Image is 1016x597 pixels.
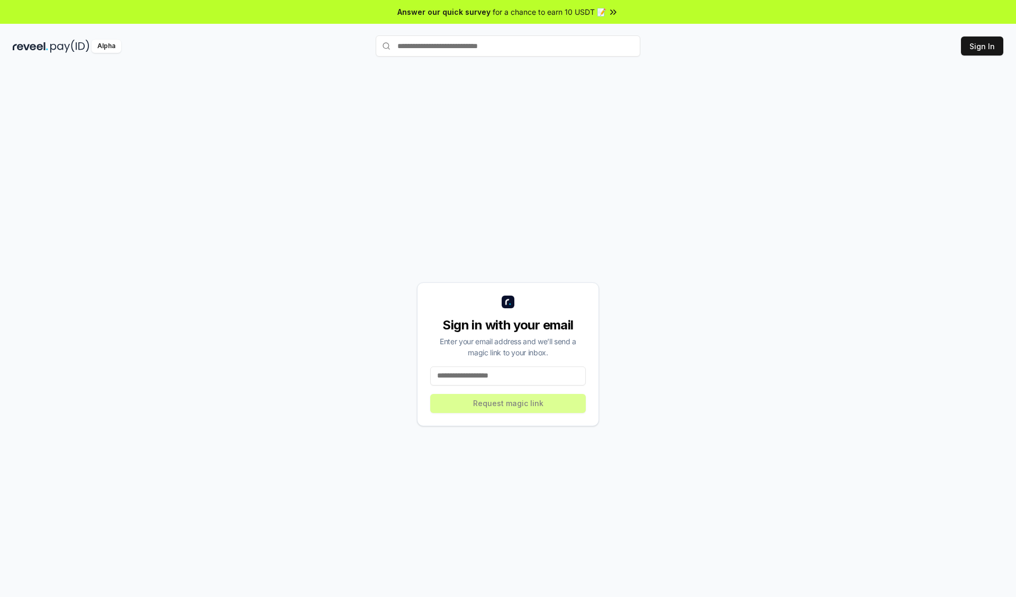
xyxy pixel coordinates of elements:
div: Alpha [92,40,121,53]
img: logo_small [502,296,514,308]
div: Enter your email address and we’ll send a magic link to your inbox. [430,336,586,358]
span: for a chance to earn 10 USDT 📝 [493,6,606,17]
div: Sign in with your email [430,317,586,334]
span: Answer our quick survey [397,6,491,17]
img: pay_id [50,40,89,53]
button: Sign In [961,36,1003,56]
img: reveel_dark [13,40,48,53]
